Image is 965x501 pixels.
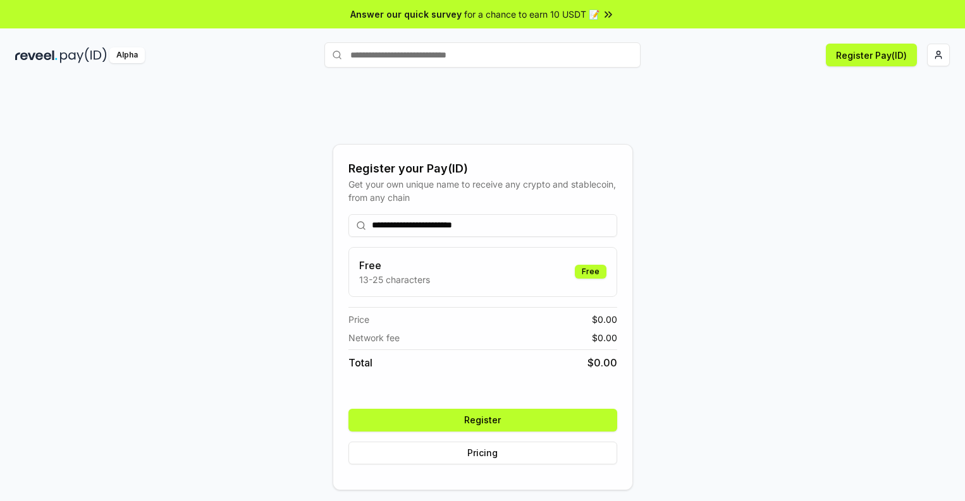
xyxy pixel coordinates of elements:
[348,178,617,204] div: Get your own unique name to receive any crypto and stablecoin, from any chain
[60,47,107,63] img: pay_id
[348,331,400,344] span: Network fee
[464,8,599,21] span: for a chance to earn 10 USDT 📝
[348,160,617,178] div: Register your Pay(ID)
[348,313,369,326] span: Price
[359,273,430,286] p: 13-25 characters
[348,409,617,432] button: Register
[359,258,430,273] h3: Free
[109,47,145,63] div: Alpha
[348,355,372,370] span: Total
[826,44,917,66] button: Register Pay(ID)
[587,355,617,370] span: $ 0.00
[592,331,617,344] span: $ 0.00
[350,8,462,21] span: Answer our quick survey
[575,265,606,279] div: Free
[15,47,58,63] img: reveel_dark
[348,442,617,464] button: Pricing
[592,313,617,326] span: $ 0.00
